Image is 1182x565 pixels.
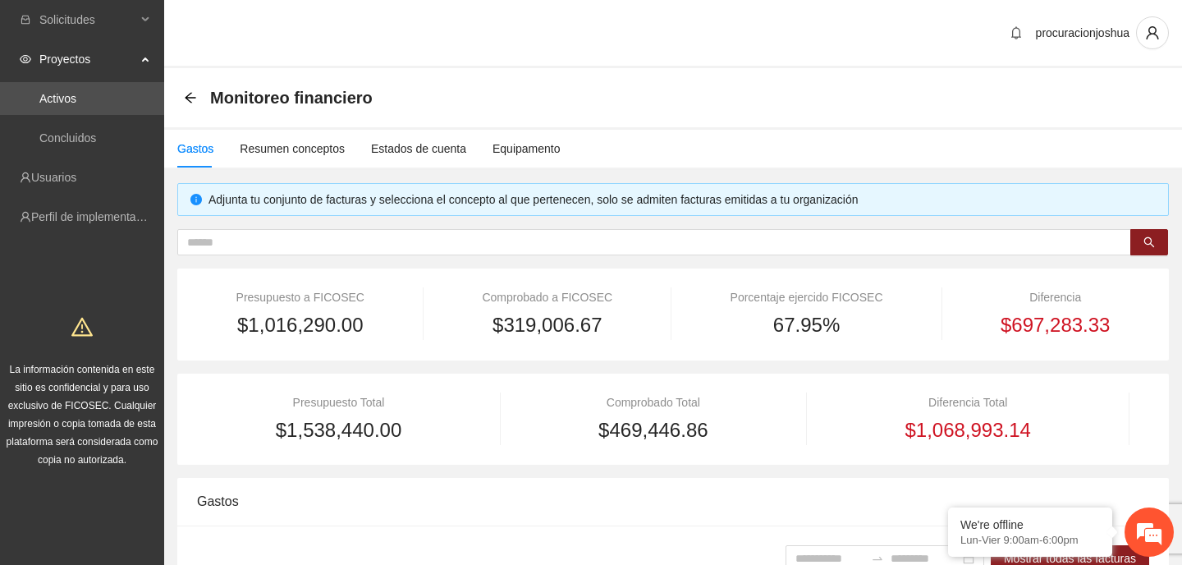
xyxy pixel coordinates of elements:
[240,140,345,158] div: Resumen conceptos
[1004,26,1029,39] span: bell
[1003,20,1029,46] button: bell
[197,478,1149,525] div: Gastos
[1137,25,1168,40] span: user
[20,53,31,65] span: eye
[210,85,373,111] span: Monitoreo financiero
[960,534,1100,546] p: Lun-Vier 9:00am-6:00pm
[71,316,93,338] span: warning
[871,552,884,565] span: to
[190,194,202,205] span: info-circle
[520,393,786,411] div: Comprobado Total
[598,415,708,446] span: $469,446.86
[961,288,1149,306] div: Diferencia
[39,131,96,145] a: Concluidos
[371,140,466,158] div: Estados de cuenta
[1001,310,1110,341] span: $697,283.33
[197,393,480,411] div: Presupuesto Total
[276,415,401,446] span: $1,538,440.00
[492,310,602,341] span: $319,006.67
[1143,237,1155,250] span: search
[827,393,1110,411] div: Diferencia Total
[31,210,159,223] a: Perfil de implementadora
[184,91,197,104] span: arrow-left
[691,288,922,306] div: Porcentaje ejercido FICOSEC
[905,415,1030,446] span: $1,068,993.14
[177,140,213,158] div: Gastos
[184,91,197,105] div: Back
[197,288,404,306] div: Presupuesto a FICOSEC
[1130,229,1168,255] button: search
[39,92,76,105] a: Activos
[1036,26,1129,39] span: procuracionjoshua
[443,288,652,306] div: Comprobado a FICOSEC
[20,14,31,25] span: inbox
[7,364,158,466] span: La información contenida en este sitio es confidencial y para uso exclusivo de FICOSEC. Cualquier...
[773,310,840,341] span: 67.95%
[1136,16,1169,49] button: user
[871,552,884,565] span: swap-right
[960,518,1100,531] div: We're offline
[39,3,136,36] span: Solicitudes
[492,140,561,158] div: Equipamento
[31,171,76,184] a: Usuarios
[208,191,1156,209] div: Adjunta tu conjunto de facturas y selecciona el concepto al que pertenecen, solo se admiten factu...
[237,310,363,341] span: $1,016,290.00
[39,43,136,76] span: Proyectos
